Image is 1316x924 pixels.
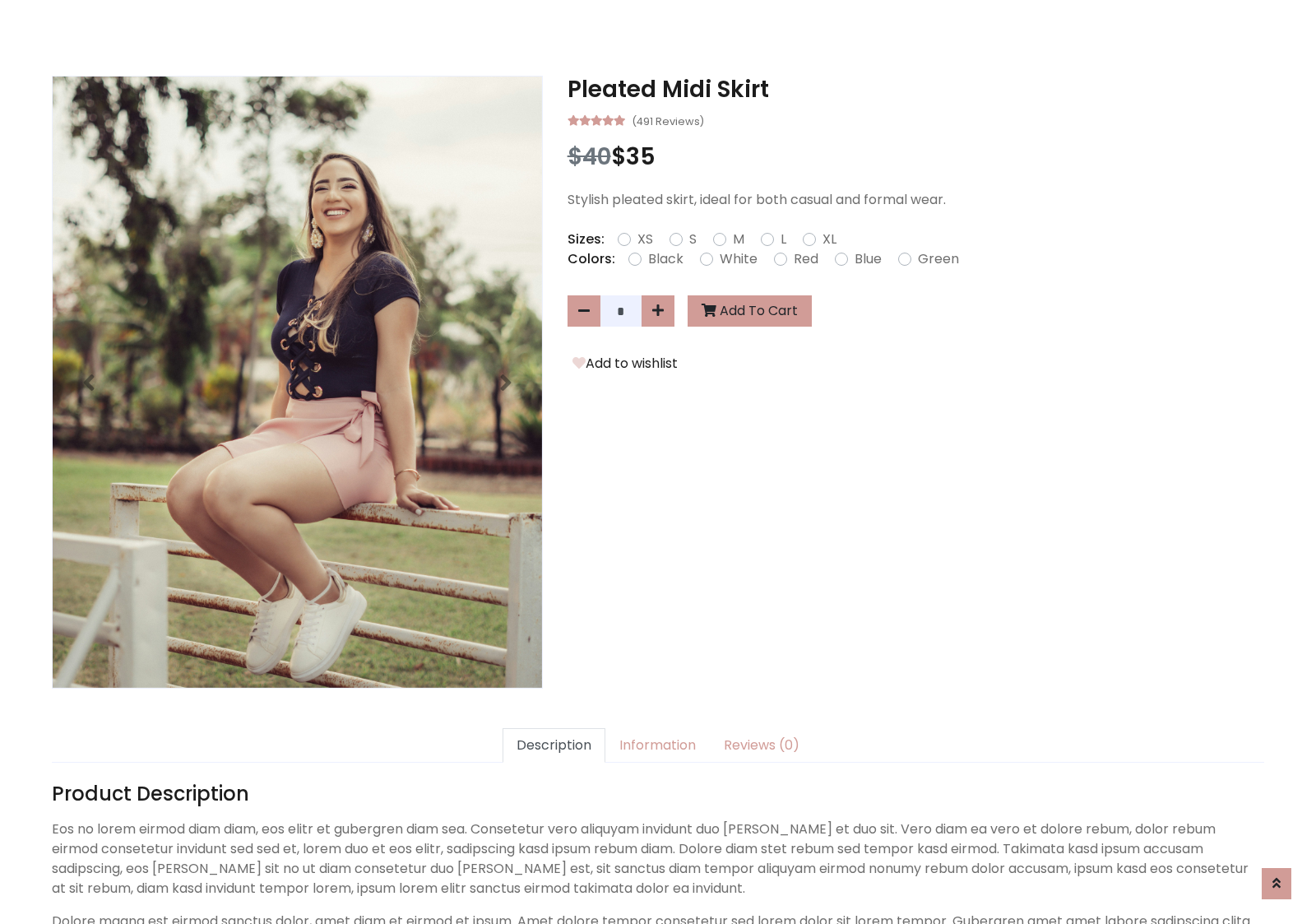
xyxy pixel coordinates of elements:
a: Description [503,728,605,763]
p: Colors: [568,249,615,269]
label: XS [637,230,653,249]
a: Reviews (0) [710,728,813,763]
label: S [689,230,697,249]
h3: $ [568,143,1264,171]
button: Add to wishlist [568,353,683,374]
label: L [781,230,786,249]
button: Add To Cart [688,295,812,327]
p: Eos no lorem eirmod diam diam, eos elitr et gubergren diam sea. Consetetur vero aliquyam invidunt... [52,820,1264,898]
label: White [720,249,758,269]
a: Information [605,728,710,763]
span: 35 [626,141,656,173]
img: Image [53,77,542,688]
p: Stylish pleated skirt, ideal for both casual and formal wear. [568,190,1264,210]
label: XL [822,230,836,249]
h3: Pleated Midi Skirt [568,76,1264,104]
small: (491 Reviews) [632,110,704,130]
p: Sizes: [568,230,605,249]
label: Black [648,249,683,269]
span: $40 [568,141,611,173]
label: Blue [855,249,882,269]
label: M [733,230,744,249]
label: Green [918,249,959,269]
h4: Product Description [52,782,1264,806]
label: Red [794,249,818,269]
